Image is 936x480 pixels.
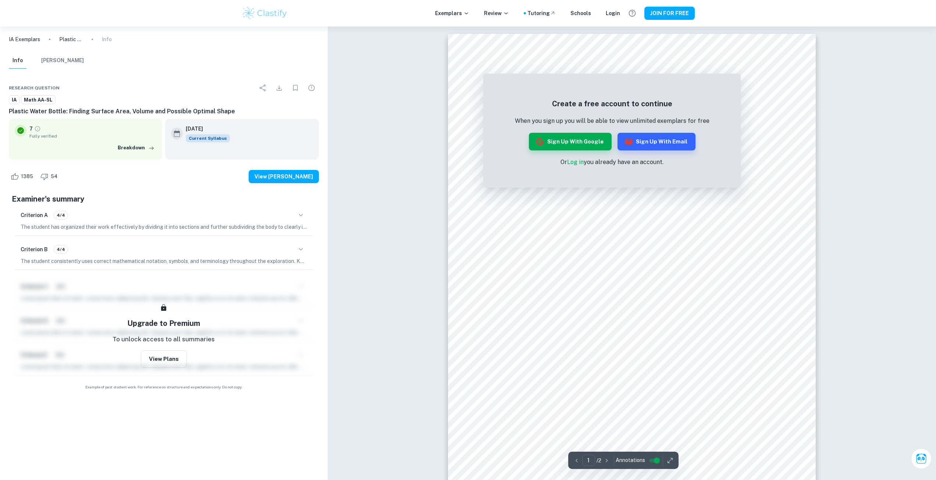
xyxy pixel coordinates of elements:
[141,350,187,368] button: View Plans
[597,456,601,465] p: / 2
[186,134,230,142] div: This exemplar is based on the current syllabus. Feel free to refer to it for inspiration/ideas wh...
[21,257,307,265] p: The student consistently uses correct mathematical notation, symbols, and terminology throughout ...
[256,81,270,95] div: Share
[21,223,307,231] p: The student has organized their work effectively by dividing it into sections and further subdivi...
[567,159,584,166] a: Log in
[21,95,56,104] a: Math AA-SL
[515,98,709,109] h5: Create a free account to continue
[21,96,55,104] span: Math AA-SL
[515,158,709,167] p: Or you already have an account.
[484,9,509,17] p: Review
[17,173,37,180] span: 1385
[12,193,316,205] h5: Examiner's summary
[644,7,695,20] button: JOIN FOR FREE
[9,384,319,390] span: Example of past student work. For reference on structure and expectations only. Do not copy.
[272,81,287,95] div: Download
[39,171,61,182] div: Dislike
[435,9,469,17] p: Exemplars
[9,53,26,69] button: Info
[288,81,303,95] div: Bookmark
[21,245,48,253] h6: Criterion B
[9,171,37,182] div: Like
[47,173,61,180] span: 54
[626,7,638,19] button: Help and Feedback
[527,9,556,17] a: Tutoring
[606,9,620,17] a: Login
[34,125,41,132] a: Grade fully verified
[127,318,200,329] h5: Upgrade to Premium
[618,133,695,150] button: Sign up with Email
[116,142,156,153] button: Breakdown
[59,35,83,43] p: Plastic Water Bottle: Finding Surface Area, Volume and Possible Optimal Shape
[21,211,48,219] h6: Criterion A
[9,85,60,91] span: Research question
[529,133,612,150] button: Sign up with Google
[242,6,288,21] img: Clastify logo
[515,117,709,125] p: When you sign up you will be able to view unlimited exemplars for free
[29,125,33,133] p: 7
[911,448,932,469] button: Ask Clai
[54,212,68,218] span: 4/4
[186,134,230,142] span: Current Syllabus
[186,125,224,133] h6: [DATE]
[616,456,645,464] span: Annotations
[29,133,156,139] span: Fully verified
[304,81,319,95] div: Report issue
[102,35,112,43] p: Info
[9,95,19,104] a: IA
[9,107,319,116] h6: Plastic Water Bottle: Finding Surface Area, Volume and Possible Optimal Shape
[113,335,215,344] p: To unlock access to all summaries
[41,53,84,69] button: [PERSON_NAME]
[54,246,68,253] span: 4/4
[570,9,591,17] a: Schools
[249,170,319,183] button: View [PERSON_NAME]
[9,35,40,43] a: IA Exemplars
[9,96,19,104] span: IA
